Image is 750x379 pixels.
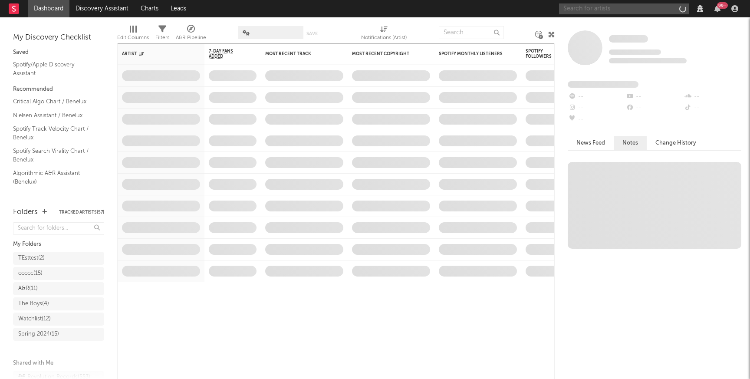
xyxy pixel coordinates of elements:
a: TEsttest(2) [13,252,104,265]
div: Recommended [13,84,104,95]
button: Tracked Artists(57) [59,210,104,214]
input: Search for artists [559,3,689,14]
div: Filters [155,22,169,47]
a: Spring 2024(15) [13,328,104,341]
button: News Feed [568,136,614,150]
div: -- [684,102,741,114]
div: Spring 2024 ( 15 ) [18,329,59,339]
div: ccccc ( 15 ) [18,268,43,279]
button: 99+ [714,5,720,12]
a: Spotify Track Velocity Chart / Benelux [13,124,95,142]
div: A&R Pipeline [176,22,206,47]
div: Artist [122,51,187,56]
a: A&R(11) [13,282,104,295]
div: Most Recent Copyright [352,51,417,56]
div: A&R Pipeline [176,33,206,43]
div: The Boys ( 4 ) [18,299,49,309]
span: Fans Added by Platform [568,81,638,88]
button: Change History [647,136,705,150]
div: Spotify Monthly Listeners [439,51,504,56]
a: ccccc(15) [13,267,104,280]
button: Save [306,31,318,36]
div: -- [568,102,625,114]
div: Edit Columns [117,33,149,43]
div: -- [625,91,683,102]
div: -- [568,91,625,102]
div: Spotify Followers [526,49,556,59]
div: Notifications (Artist) [361,22,407,47]
div: Saved [13,47,104,58]
a: Critical Algo Chart / Benelux [13,97,95,106]
div: TEsttest ( 2 ) [18,253,45,264]
span: 7-Day Fans Added [209,49,243,59]
span: Tracking Since: [DATE] [609,49,661,55]
div: Folders [13,207,38,218]
div: A&R ( 11 ) [18,283,38,294]
a: Shazam Top 200 / NL [13,191,95,200]
span: 0 fans last week [609,58,687,63]
div: My Folders [13,239,104,250]
a: Nielsen Assistant / Benelux [13,111,95,120]
div: Watchlist ( 12 ) [18,314,51,324]
div: -- [684,91,741,102]
a: Some Artist [609,35,648,43]
div: My Discovery Checklist [13,33,104,43]
input: Search... [439,26,504,39]
div: Most Recent Track [265,51,330,56]
a: Algorithmic A&R Assistant (Benelux) [13,168,95,186]
a: Spotify Search Virality Chart / Benelux [13,146,95,164]
div: -- [625,102,683,114]
a: Watchlist(12) [13,313,104,326]
div: Edit Columns [117,22,149,47]
div: 99 + [717,2,728,9]
a: The Boys(4) [13,297,104,310]
input: Search for folders... [13,222,104,235]
div: Notifications (Artist) [361,33,407,43]
button: Notes [614,136,647,150]
a: Spotify/Apple Discovery Assistant [13,60,95,78]
div: -- [568,114,625,125]
div: Shared with Me [13,358,104,369]
div: Filters [155,33,169,43]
